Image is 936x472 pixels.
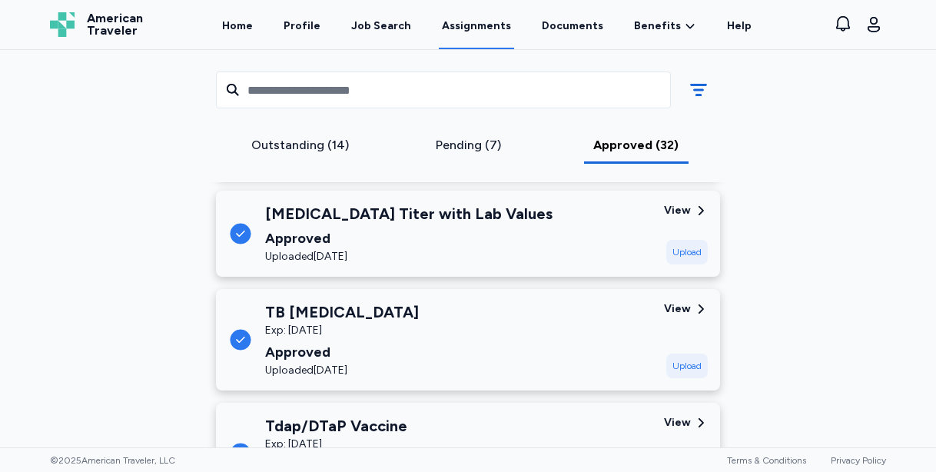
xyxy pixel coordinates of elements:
div: Approved [265,228,553,249]
div: Exp: [DATE] [265,437,407,452]
div: [MEDICAL_DATA] Titer with Lab Values [265,203,553,224]
div: Upload [666,240,708,264]
a: Terms & Conditions [727,455,806,466]
div: Exp: [DATE] [265,323,419,338]
div: View [664,415,691,430]
div: View [664,203,691,218]
div: Uploaded [DATE] [265,249,553,264]
div: Approved [265,341,419,363]
span: American Traveler [87,12,143,37]
div: Job Search [351,18,411,34]
span: © 2025 American Traveler, LLC [50,454,175,467]
div: TB [MEDICAL_DATA] [265,301,419,323]
a: Benefits [634,18,696,34]
div: Uploaded [DATE] [265,363,419,378]
a: Privacy Policy [831,455,886,466]
div: Tdap/DTaP Vaccine [265,415,407,437]
span: Benefits [634,18,681,34]
div: Upload [666,354,708,378]
div: Pending (7) [390,136,546,155]
div: View [664,301,691,317]
div: Outstanding (14) [222,136,378,155]
div: Approved (32) [558,136,714,155]
a: Assignments [439,2,514,49]
img: Logo [50,12,75,37]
